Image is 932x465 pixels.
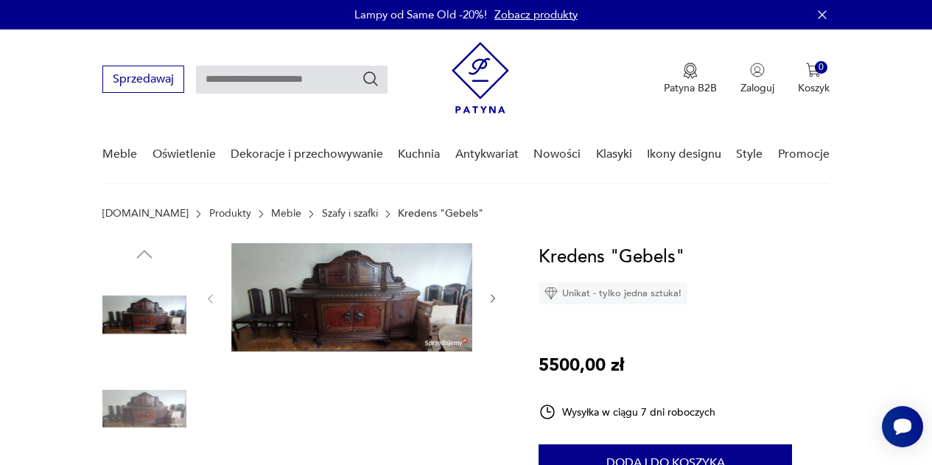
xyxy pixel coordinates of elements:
[209,208,251,220] a: Produkty
[231,126,383,183] a: Dekoracje i przechowywanie
[102,126,137,183] a: Meble
[354,7,487,22] p: Lampy od Same Old -20%!
[683,63,698,79] img: Ikona medalu
[153,126,216,183] a: Oświetlenie
[544,287,558,300] img: Ikona diamentu
[664,81,717,95] p: Patyna B2B
[533,126,581,183] a: Nowości
[102,367,186,451] img: Zdjęcie produktu Kredens "Gebels"
[539,352,624,380] p: 5500,00 zł
[102,208,189,220] a: [DOMAIN_NAME]
[806,63,821,77] img: Ikona koszyka
[736,126,763,183] a: Style
[452,42,509,113] img: Patyna - sklep z meblami i dekoracjami vintage
[664,63,717,95] a: Ikona medaluPatyna B2B
[398,126,440,183] a: Kuchnia
[798,81,830,95] p: Koszyk
[102,75,184,85] a: Sprzedawaj
[647,126,721,183] a: Ikony designu
[539,282,687,304] div: Unikat - tylko jedna sztuka!
[362,70,379,88] button: Szukaj
[539,403,715,421] div: Wysyłka w ciągu 7 dni roboczych
[102,66,184,93] button: Sprzedawaj
[664,63,717,95] button: Patyna B2B
[798,63,830,95] button: 0Koszyk
[102,273,186,357] img: Zdjęcie produktu Kredens "Gebels"
[539,243,684,271] h1: Kredens "Gebels"
[271,208,301,220] a: Meble
[322,208,378,220] a: Szafy i szafki
[398,208,483,220] p: Kredens "Gebels"
[740,81,774,95] p: Zaloguj
[882,406,923,447] iframe: Smartsupp widget button
[494,7,578,22] a: Zobacz produkty
[455,126,519,183] a: Antykwariat
[740,63,774,95] button: Zaloguj
[750,63,765,77] img: Ikonka użytkownika
[231,243,472,352] img: Zdjęcie produktu Kredens "Gebels"
[596,126,632,183] a: Klasyki
[778,126,830,183] a: Promocje
[815,61,827,74] div: 0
